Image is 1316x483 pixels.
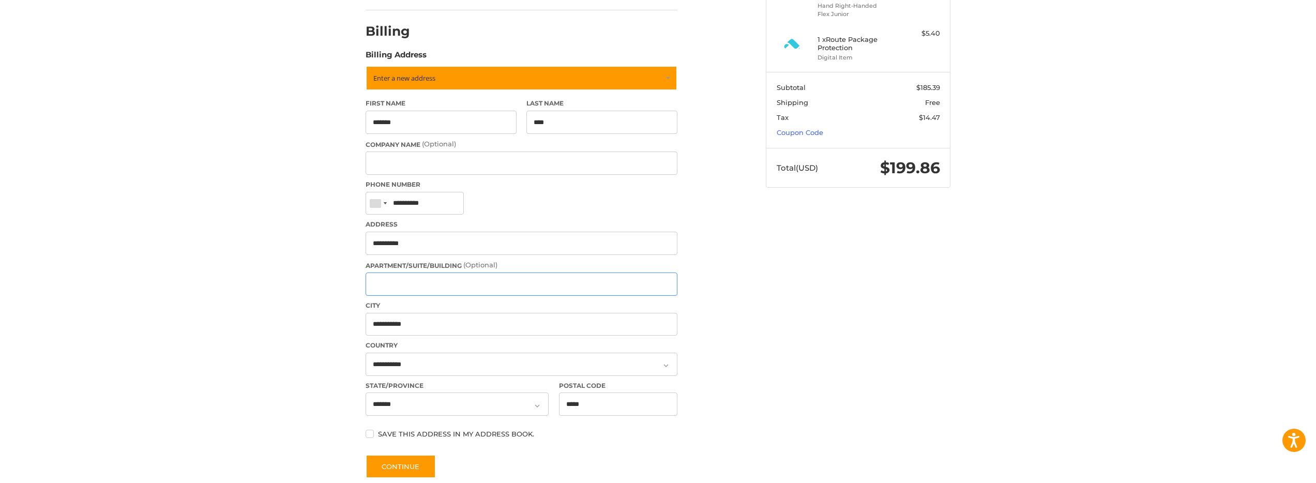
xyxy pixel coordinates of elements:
small: (Optional) [422,140,456,148]
label: First Name [366,99,517,108]
small: (Optional) [463,261,497,269]
a: Enter or select a different address [366,66,677,90]
label: Save this address in my address book. [366,430,677,438]
li: Digital Item [818,53,897,62]
label: City [366,301,677,310]
a: Coupon Code [777,128,823,137]
span: Total (USD) [777,163,818,173]
label: Last Name [526,99,677,108]
span: $199.86 [880,158,940,177]
label: Company Name [366,139,677,149]
div: $5.40 [899,28,940,39]
span: $14.47 [919,113,940,122]
span: Enter a new address [373,73,435,83]
span: Subtotal [777,83,806,92]
label: Apartment/Suite/Building [366,260,677,270]
legend: Billing Address [366,49,427,66]
h2: Billing [366,23,426,39]
span: $185.39 [916,83,940,92]
li: Flex Junior [818,10,897,19]
label: State/Province [366,381,549,390]
label: Phone Number [366,180,677,189]
span: Shipping [777,98,808,107]
h4: 1 x Route Package Protection [818,35,897,52]
span: Free [925,98,940,107]
span: Tax [777,113,789,122]
label: Address [366,220,677,229]
label: Country [366,341,677,350]
label: Postal Code [559,381,678,390]
li: Hand Right-Handed [818,2,897,10]
button: Continue [366,455,436,478]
